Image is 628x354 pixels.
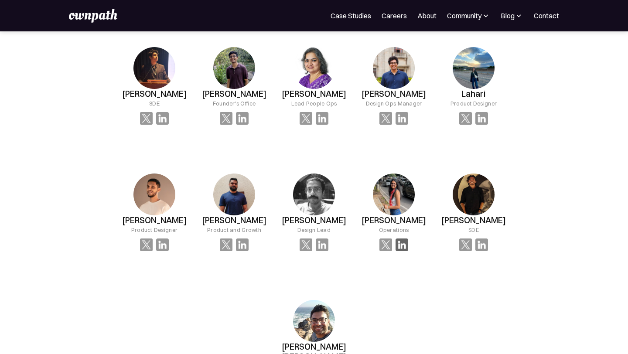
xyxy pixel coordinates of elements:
[379,225,409,234] div: Operations
[282,89,346,99] h3: [PERSON_NAME]
[417,10,437,21] a: About
[534,10,559,21] a: Contact
[202,215,266,225] h3: [PERSON_NAME]
[461,89,485,99] h3: Lahari
[468,225,479,234] div: SDE
[447,10,481,21] div: Community
[441,215,506,225] h3: [PERSON_NAME]
[366,99,422,108] div: Design Ops Manager
[362,89,426,99] h3: [PERSON_NAME]
[362,215,426,225] h3: [PERSON_NAME]
[282,215,346,225] h3: [PERSON_NAME]
[213,99,256,108] div: Founder's Office
[297,225,331,234] div: Design Lead
[382,10,407,21] a: Careers
[207,225,261,234] div: Product and Growth
[447,10,490,21] div: Community
[202,89,266,99] h3: [PERSON_NAME]
[501,10,523,21] div: Blog
[291,99,337,108] div: Lead People Ops
[149,99,160,108] div: SDE
[451,99,497,108] div: Product Designer
[331,10,371,21] a: Case Studies
[122,215,187,225] h3: [PERSON_NAME]
[122,89,187,99] h3: [PERSON_NAME]
[131,225,177,234] div: Product Designer
[501,10,515,21] div: Blog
